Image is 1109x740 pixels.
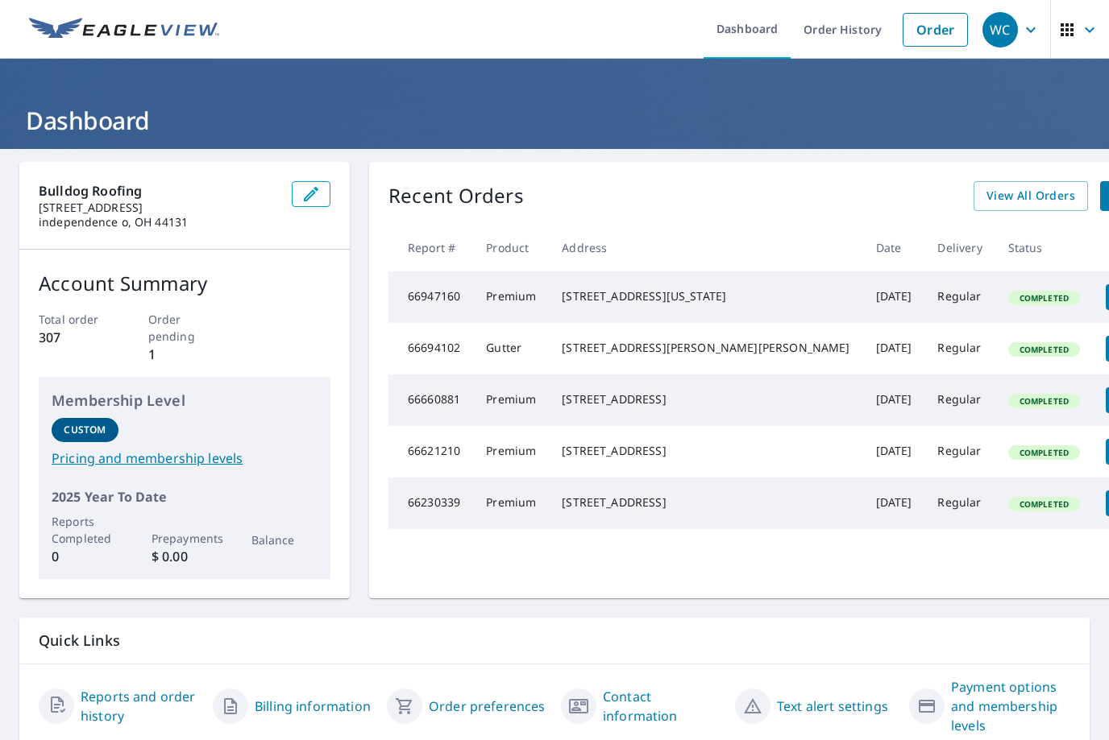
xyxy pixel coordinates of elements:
[986,186,1075,206] span: View All Orders
[549,224,862,271] th: Address
[473,271,549,323] td: Premium
[29,18,219,42] img: EV Logo
[81,687,200,726] a: Reports and order history
[863,426,925,477] td: [DATE]
[388,426,473,477] td: 66621210
[924,323,995,374] td: Regular
[1010,498,1078,510] span: Completed
[903,13,968,47] a: Order
[473,374,549,426] td: Premium
[863,224,925,271] th: Date
[1010,344,1078,355] span: Completed
[388,271,473,323] td: 66947160
[562,443,849,459] div: [STREET_ADDRESS]
[388,224,473,271] th: Report #
[152,547,218,566] p: $ 0.00
[64,423,106,437] p: Custom
[473,477,549,529] td: Premium
[1010,395,1078,407] span: Completed
[562,494,849,511] div: [STREET_ADDRESS]
[52,487,318,506] p: 2025 Year To Date
[52,449,318,468] a: Pricing and membership levels
[52,390,318,411] p: Membership Level
[863,323,925,374] td: [DATE]
[388,181,524,211] p: Recent Orders
[19,104,1090,137] h1: Dashboard
[39,311,112,328] p: Total order
[562,391,849,407] div: [STREET_ADDRESS]
[473,323,549,374] td: Gutter
[255,697,371,716] a: Billing information
[1010,447,1078,458] span: Completed
[388,374,473,426] td: 66660881
[388,323,473,374] td: 66694102
[562,288,849,304] div: [STREET_ADDRESS][US_STATE]
[39,201,279,215] p: [STREET_ADDRESS]
[995,224,1093,271] th: Status
[924,374,995,426] td: Regular
[39,181,279,201] p: bulldog roofing
[924,224,995,271] th: Delivery
[924,271,995,323] td: Regular
[39,269,330,298] p: Account Summary
[52,513,118,547] p: Reports Completed
[974,181,1088,211] a: View All Orders
[473,426,549,477] td: Premium
[924,426,995,477] td: Regular
[603,687,722,726] a: Contact information
[39,328,112,347] p: 307
[863,477,925,529] td: [DATE]
[148,311,222,345] p: Order pending
[52,547,118,566] p: 0
[473,224,549,271] th: Product
[777,697,888,716] a: Text alert settings
[1010,292,1078,304] span: Completed
[924,477,995,529] td: Regular
[388,477,473,529] td: 66230339
[251,531,318,548] p: Balance
[152,530,218,547] p: Prepayments
[863,271,925,323] td: [DATE]
[863,374,925,426] td: [DATE]
[39,215,279,229] p: independence o, OH 44131
[562,340,849,356] div: [STREET_ADDRESS][PERSON_NAME][PERSON_NAME]
[982,12,1018,48] div: WC
[429,697,546,716] a: Order preferences
[39,630,1070,651] p: Quick Links
[148,345,222,364] p: 1
[951,677,1070,735] a: Payment options and membership levels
